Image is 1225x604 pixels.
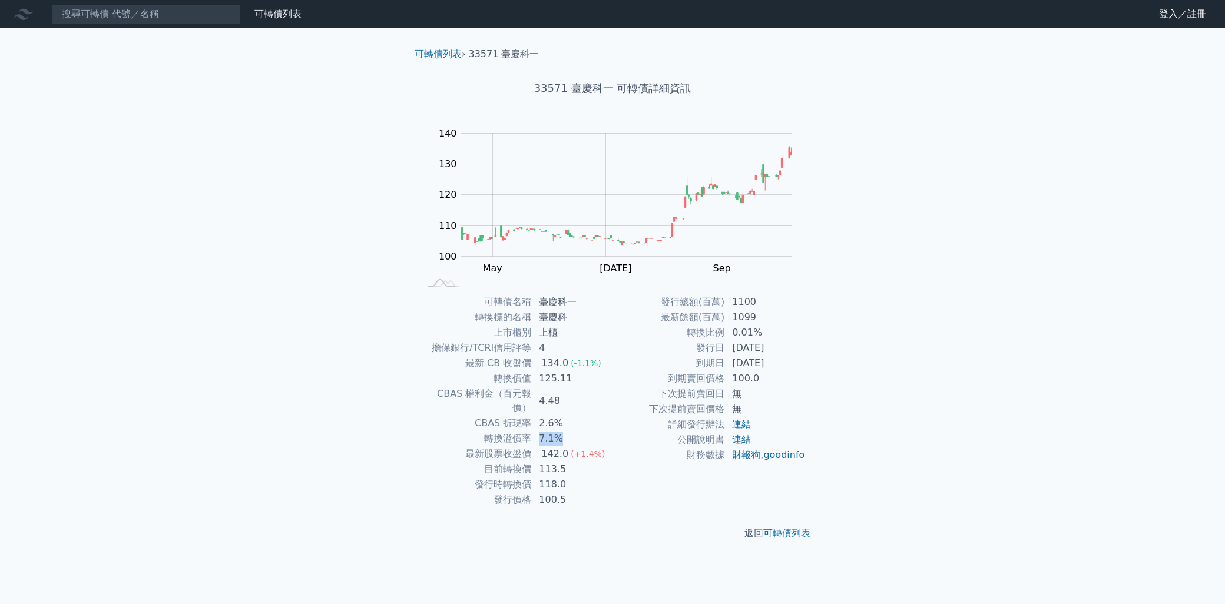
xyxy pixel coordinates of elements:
[419,356,532,371] td: 最新 CB 收盤價
[52,4,240,24] input: 搜尋可轉債 代號／名稱
[725,371,806,386] td: 100.0
[419,325,532,340] td: 上市櫃別
[1166,547,1225,604] div: 聊天小工具
[419,310,532,325] td: 轉換標的名稱
[612,325,725,340] td: 轉換比例
[612,447,725,463] td: 財務數據
[419,446,532,462] td: 最新股票收盤價
[532,492,612,507] td: 100.5
[419,416,532,431] td: CBAS 折現率
[612,340,725,356] td: 發行日
[439,158,457,170] tspan: 130
[725,447,806,463] td: ,
[419,386,532,416] td: CBAS 權利金（百元報價）
[1150,5,1216,24] a: 登入／註冊
[419,294,532,310] td: 可轉債名稱
[725,325,806,340] td: 0.01%
[532,386,612,416] td: 4.48
[532,477,612,492] td: 118.0
[571,449,605,459] span: (+1.4%)
[763,449,804,460] a: goodinfo
[612,356,725,371] td: 到期日
[419,371,532,386] td: 轉換價值
[532,416,612,431] td: 2.6%
[419,492,532,507] td: 發行價格
[419,477,532,492] td: 發行時轉換價
[433,128,810,274] g: Chart
[732,419,751,430] a: 連結
[725,340,806,356] td: [DATE]
[612,432,725,447] td: 公開說明書
[725,386,806,401] td: 無
[415,48,462,59] a: 可轉債列表
[483,263,502,274] tspan: May
[763,527,810,539] a: 可轉債列表
[405,80,820,97] h1: 33571 臺慶科一 可轉債詳細資訊
[405,526,820,540] p: 返回
[539,356,571,370] div: 134.0
[612,401,725,417] td: 下次提前賣回價格
[1166,547,1225,604] iframe: Chat Widget
[725,401,806,417] td: 無
[419,462,532,477] td: 目前轉換價
[725,294,806,310] td: 1100
[713,263,731,274] tspan: Sep
[539,447,571,461] div: 142.0
[469,47,539,61] li: 33571 臺慶科一
[532,325,612,340] td: 上櫃
[612,417,725,432] td: 詳細發行辦法
[532,340,612,356] td: 4
[439,251,457,262] tspan: 100
[439,189,457,200] tspan: 120
[532,294,612,310] td: 臺慶科一
[612,294,725,310] td: 發行總額(百萬)
[725,310,806,325] td: 1099
[532,310,612,325] td: 臺慶科
[732,449,760,460] a: 財報狗
[439,128,457,139] tspan: 140
[532,431,612,446] td: 7.1%
[419,431,532,446] td: 轉換溢價率
[612,310,725,325] td: 最新餘額(百萬)
[571,359,601,368] span: (-1.1%)
[732,434,751,445] a: 連結
[532,462,612,477] td: 113.5
[725,356,806,371] td: [DATE]
[612,371,725,386] td: 到期賣回價格
[600,263,631,274] tspan: [DATE]
[254,8,302,19] a: 可轉債列表
[532,371,612,386] td: 125.11
[415,47,465,61] li: ›
[612,386,725,401] td: 下次提前賣回日
[439,220,457,231] tspan: 110
[419,340,532,356] td: 擔保銀行/TCRI信用評等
